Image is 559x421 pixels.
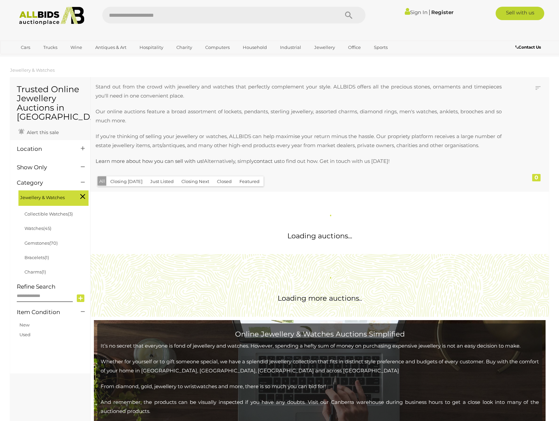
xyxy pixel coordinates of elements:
span: | [429,8,430,16]
button: Featured [235,176,264,187]
h1: Trusted Online Jewellery Auctions in [GEOGRAPHIC_DATA] [17,85,83,122]
a: Charms(1) [24,269,46,275]
a: Office [344,42,365,53]
button: Closing Next [177,176,213,187]
a: contact us [254,158,280,164]
h2: Online Jewellery & Watches Auctions Simplified [101,330,539,338]
span: (1) [45,255,49,260]
p: If you're thinking of selling your jewellery or watches, ALLBIDS can help maximise your return mi... [96,132,502,150]
p: And remember, the products can be visually inspected if you have any doubts. Visit our Canberra w... [101,398,539,416]
img: Allbids.com.au [15,7,88,25]
a: New [19,322,30,327]
a: Gemstones(70) [24,240,58,246]
b: Contact Us [515,45,541,50]
span: (70) [49,240,58,246]
a: Charity [172,42,197,53]
h4: Location [17,146,71,152]
p: Whether for yourself or to gift someone special, we have a splendid jewellery collection that fit... [101,357,539,375]
span: (3) [68,211,73,217]
button: Closing [DATE] [106,176,147,187]
p: It’s no secret that everyone is fond of jewellery and watches. However, spending a hefty sum of m... [101,341,539,350]
span: Loading auctions... [287,232,352,240]
span: Loading more auctions.. [278,294,362,302]
span: (1) [42,269,46,275]
a: Collectible Watches(3) [24,211,73,217]
a: Industrial [276,42,305,53]
a: Alert this sale [17,127,60,137]
a: Watches(45) [24,226,51,231]
a: Trucks [39,42,62,53]
a: Household [238,42,271,53]
h4: Refine Search [17,284,89,290]
p: Alternatively, simply to find out how. Get in touch with us [DATE]! [96,157,502,166]
p: Stand out from the crowd with jewellery and watches that perfectly complement your style. ALLBIDS... [96,82,502,100]
a: Wine [66,42,87,53]
button: Closed [213,176,236,187]
button: Just Listed [146,176,178,187]
a: Learn more about how you can sell with us! [96,158,204,164]
a: Sell with us [496,7,544,20]
button: All [98,176,107,186]
div: 0 [532,174,541,181]
a: Jewellery [310,42,339,53]
a: Sports [370,42,392,53]
a: Sign In [405,9,428,15]
a: Jewellery & Watches [10,67,55,73]
button: Search [332,7,366,23]
h4: Item Condition [17,309,71,315]
a: [GEOGRAPHIC_DATA] [16,53,73,64]
span: (45) [43,226,51,231]
a: Cars [16,42,35,53]
a: Antiques & Art [91,42,131,53]
h4: Show Only [17,164,71,171]
p: From diamond, gold, jewellery to wristwatches and more, there is so much you can bid for! [101,382,539,391]
a: Contact Us [515,44,543,51]
h4: Category [17,180,71,186]
a: Used [19,332,31,337]
a: Computers [201,42,234,53]
span: Jewellery & Watches [20,192,70,201]
span: Alert this sale [25,129,59,135]
p: Our online auctions feature a broad assortment of lockets, pendants, sterling jewellery, assorted... [96,107,502,125]
a: Bracelets(1) [24,255,49,260]
a: Register [431,9,453,15]
a: Hospitality [135,42,168,53]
